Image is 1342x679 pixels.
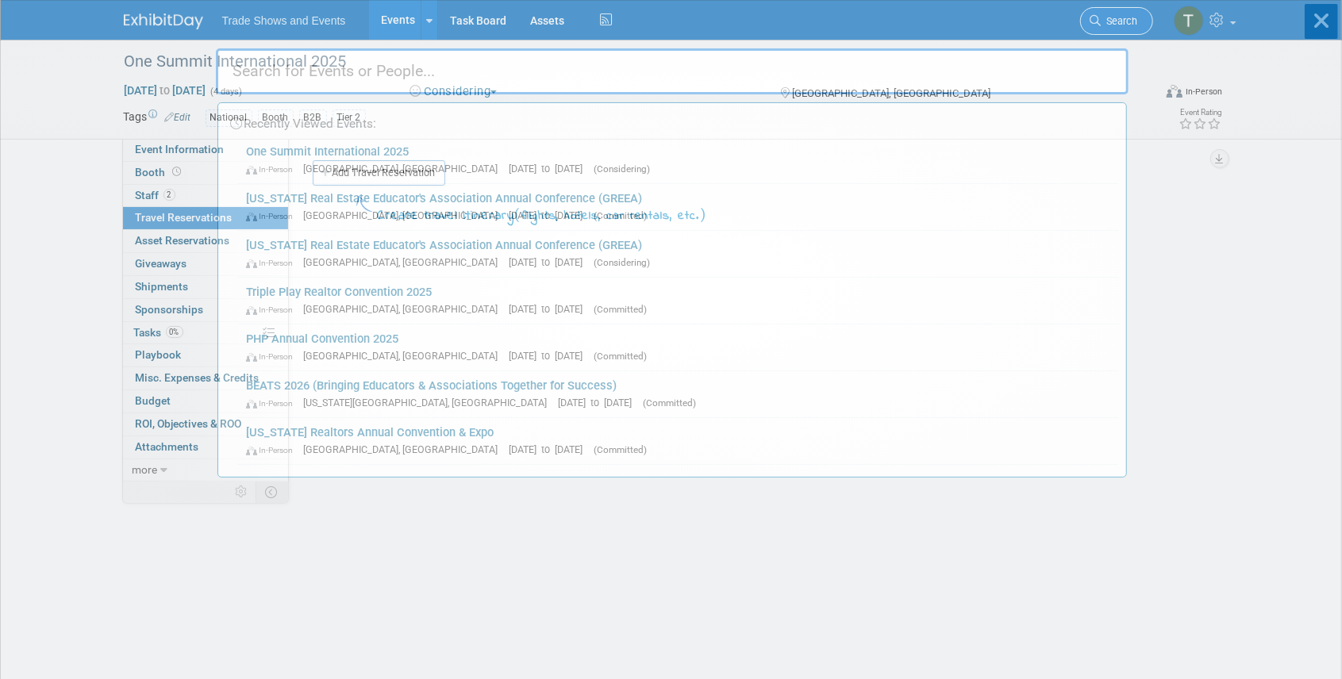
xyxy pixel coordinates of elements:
[238,371,1118,417] a: BEATS 2026 (Bringing Educators & Associations Together for Success) In-Person [US_STATE][GEOGRAPH...
[238,137,1118,183] a: One Summit International 2025 In-Person [GEOGRAPHIC_DATA], [GEOGRAPHIC_DATA] [DATE] to [DATE] (Co...
[509,163,590,175] span: [DATE] to [DATE]
[558,397,640,409] span: [DATE] to [DATE]
[303,443,506,455] span: [GEOGRAPHIC_DATA], [GEOGRAPHIC_DATA]
[246,398,300,409] span: In-Person
[594,257,650,268] span: (Considering)
[216,48,1129,94] input: Search for Events or People...
[509,350,590,362] span: [DATE] to [DATE]
[303,350,506,362] span: [GEOGRAPHIC_DATA], [GEOGRAPHIC_DATA]
[303,163,506,175] span: [GEOGRAPHIC_DATA], [GEOGRAPHIC_DATA]
[246,351,300,362] span: In-Person
[246,164,300,175] span: In-Person
[594,444,647,455] span: (Committed)
[594,304,647,315] span: (Committed)
[246,445,300,455] span: In-Person
[246,211,300,221] span: In-Person
[246,305,300,315] span: In-Person
[303,256,506,268] span: [GEOGRAPHIC_DATA], [GEOGRAPHIC_DATA]
[594,210,647,221] span: (Committed)
[226,103,1118,137] div: Recently Viewed Events:
[509,443,590,455] span: [DATE] to [DATE]
[238,324,1118,370] a: PHP Annual Convention 2025 In-Person [GEOGRAPHIC_DATA], [GEOGRAPHIC_DATA] [DATE] to [DATE] (Commi...
[303,209,506,221] span: [GEOGRAPHIC_DATA], [GEOGRAPHIC_DATA]
[238,184,1118,230] a: [US_STATE] Real Estate Educator's Association Annual Conference (GREEA) In-Person [GEOGRAPHIC_DAT...
[303,397,555,409] span: [US_STATE][GEOGRAPHIC_DATA], [GEOGRAPHIC_DATA]
[643,397,696,409] span: (Committed)
[238,278,1118,324] a: Triple Play Realtor Convention 2025 In-Person [GEOGRAPHIC_DATA], [GEOGRAPHIC_DATA] [DATE] to [DAT...
[303,303,506,315] span: [GEOGRAPHIC_DATA], [GEOGRAPHIC_DATA]
[509,256,590,268] span: [DATE] to [DATE]
[238,231,1118,277] a: [US_STATE] Real Estate Educator's Association Annual Conference (GREEA) In-Person [GEOGRAPHIC_DAT...
[246,258,300,268] span: In-Person
[509,209,590,221] span: [DATE] to [DATE]
[238,418,1118,464] a: [US_STATE] Realtors Annual Convention & Expo In-Person [GEOGRAPHIC_DATA], [GEOGRAPHIC_DATA] [DATE...
[509,303,590,315] span: [DATE] to [DATE]
[594,351,647,362] span: (Committed)
[594,163,650,175] span: (Considering)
